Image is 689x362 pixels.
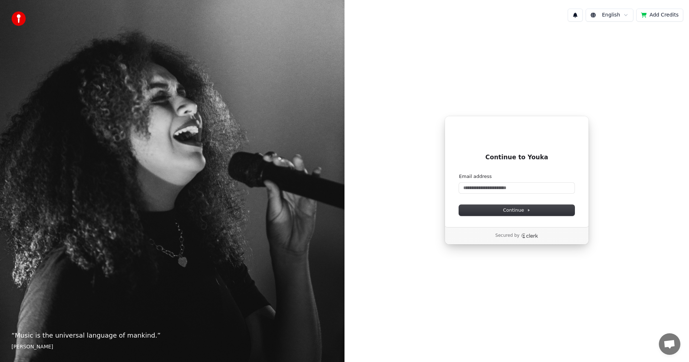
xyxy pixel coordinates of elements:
button: Add Credits [636,9,683,22]
img: youka [11,11,26,26]
span: Continue [503,207,530,213]
a: Clerk logo [521,233,538,238]
a: Open chat [659,333,680,355]
p: “ Music is the universal language of mankind. ” [11,330,333,340]
p: Secured by [495,233,519,239]
h1: Continue to Youka [459,153,575,162]
label: Email address [459,173,492,180]
button: Continue [459,205,575,216]
footer: [PERSON_NAME] [11,343,333,351]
